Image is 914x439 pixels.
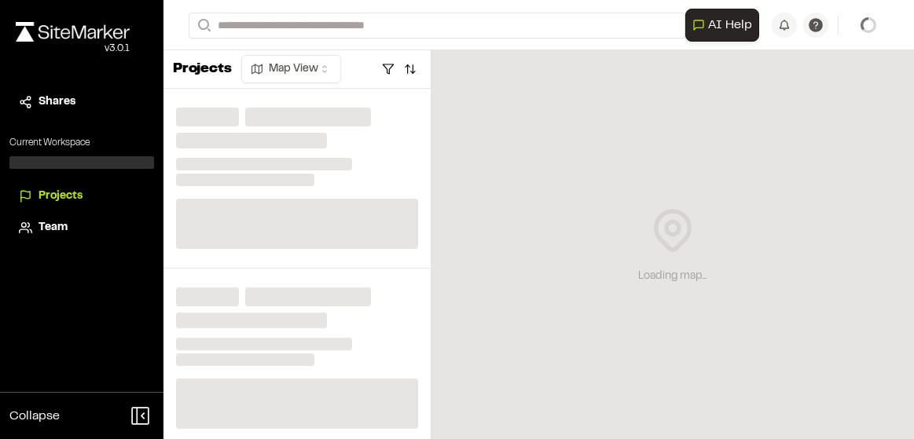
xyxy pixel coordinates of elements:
span: Projects [39,188,83,205]
span: AI Help [708,16,752,35]
span: Team [39,219,68,236]
div: Oh geez...please don't... [16,42,130,56]
p: Current Workspace [9,136,154,150]
span: Collapse [9,407,60,426]
div: Loading map... [638,268,707,285]
img: rebrand.png [16,22,130,42]
a: Projects [19,188,145,205]
button: Search [189,13,217,38]
p: Projects [173,59,232,80]
span: Shares [39,93,75,111]
a: Shares [19,93,145,111]
div: Open AI Assistant [685,9,765,42]
button: Open AI Assistant [685,9,759,42]
a: Team [19,219,145,236]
